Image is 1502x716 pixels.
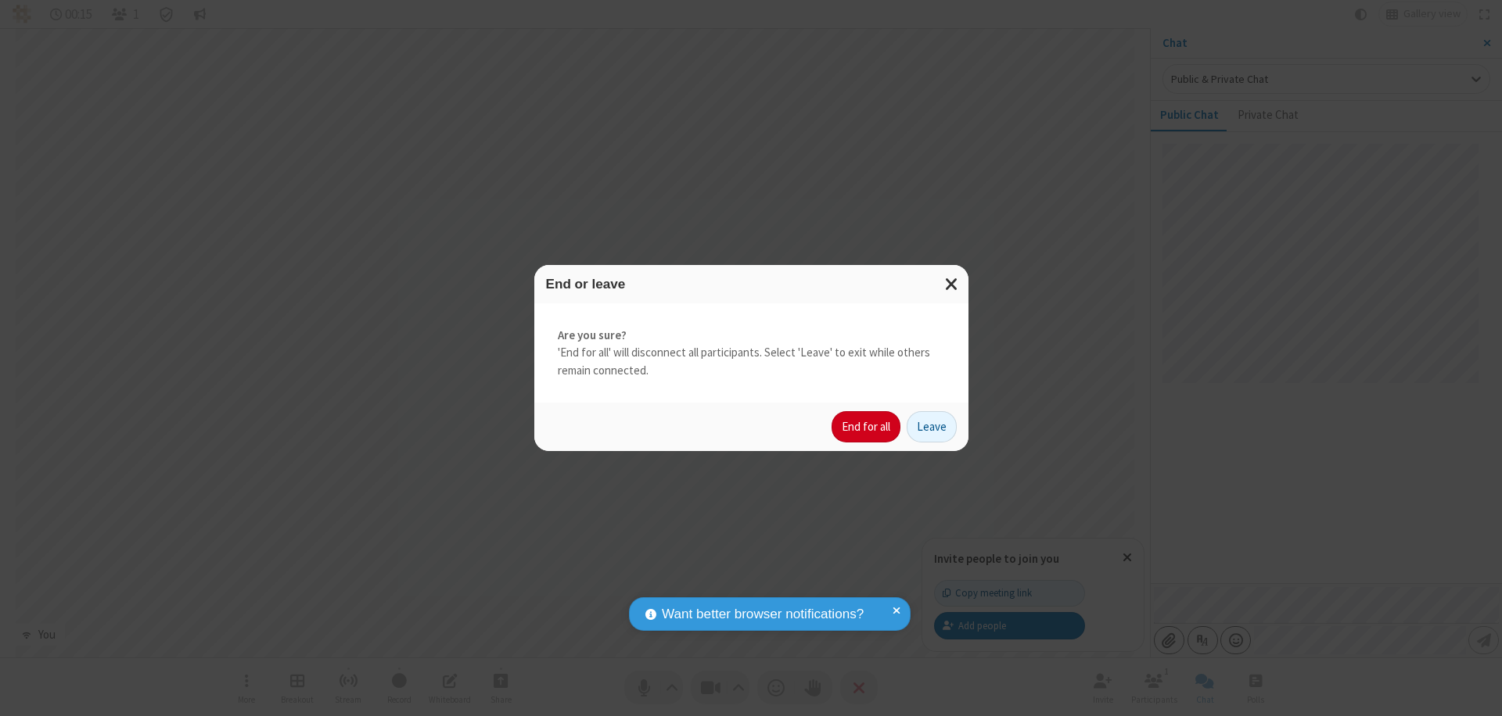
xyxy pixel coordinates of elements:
strong: Are you sure? [558,327,945,345]
button: Close modal [936,265,968,303]
button: Leave [907,411,957,442]
button: End for all [832,411,900,442]
h3: End or leave [546,277,957,292]
div: 'End for all' will disconnect all participants. Select 'Leave' to exit while others remain connec... [534,303,968,403]
span: Want better browser notifications? [662,604,864,625]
